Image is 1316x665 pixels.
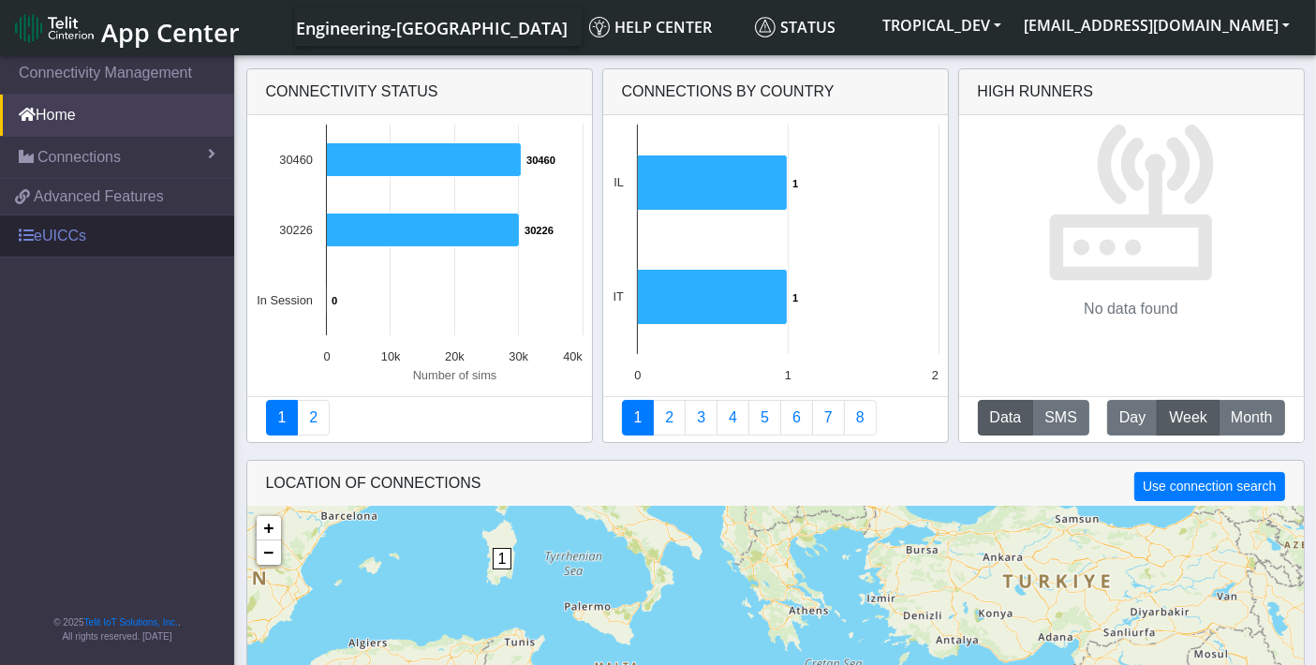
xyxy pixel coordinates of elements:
span: Connections [37,146,121,169]
nav: Summary paging [622,400,929,436]
span: Advanced Features [34,185,164,208]
button: Month [1219,400,1284,436]
a: App Center [15,7,237,48]
a: Your current platform instance [295,8,567,46]
div: Connectivity status [247,69,592,115]
text: 0 [323,349,330,363]
text: IL [614,175,624,189]
div: High Runners [978,81,1094,103]
div: 1 [493,548,511,604]
a: Not Connected for 30 days [844,400,877,436]
img: status.svg [755,17,776,37]
button: [EMAIL_ADDRESS][DOMAIN_NAME] [1013,8,1301,42]
p: No data found [1084,298,1178,320]
text: 40k [563,349,583,363]
span: Engineering-[GEOGRAPHIC_DATA] [296,17,568,39]
span: Week [1169,406,1207,429]
span: Day [1119,406,1146,429]
span: 1 [493,548,512,569]
a: Help center [582,8,747,46]
text: 30226 [279,223,313,237]
text: 30460 [526,155,555,166]
text: 0 [634,368,641,382]
a: Connections By Country [622,400,655,436]
button: Use connection search [1134,472,1284,501]
text: 30460 [279,153,313,167]
nav: Summary paging [266,400,573,436]
a: Status [747,8,871,46]
text: 1 [792,178,798,189]
a: Zoom in [257,516,281,540]
text: 0 [332,295,337,306]
a: Deployment status [297,400,330,436]
a: Zero Session [812,400,845,436]
div: LOCATION OF CONNECTIONS [247,461,1304,507]
button: Day [1107,400,1158,436]
span: Help center [589,17,712,37]
text: Number of sims [412,368,496,382]
text: 30226 [525,225,554,236]
a: Carrier [653,400,686,436]
span: App Center [101,15,240,50]
text: In Session [257,293,313,307]
text: 10k [380,349,400,363]
button: TROPICAL_DEV [871,8,1013,42]
a: Zoom out [257,540,281,565]
a: Connections By Carrier [717,400,749,436]
text: 1 [792,292,798,303]
img: knowledge.svg [589,17,610,37]
img: No data found [1047,115,1215,283]
a: Usage by Carrier [748,400,781,436]
a: Telit IoT Solutions, Inc. [84,617,178,628]
div: Connections By Country [603,69,948,115]
text: 1 [784,368,791,382]
text: 30k [509,349,528,363]
text: IT [613,289,624,303]
a: Connectivity status [266,400,299,436]
button: SMS [1032,400,1089,436]
span: Status [755,17,835,37]
button: Data [978,400,1034,436]
span: Month [1231,406,1272,429]
img: logo-telit-cinterion-gw-new.png [15,13,94,43]
button: Week [1157,400,1220,436]
a: Usage per Country [685,400,717,436]
a: 14 Days Trend [780,400,813,436]
text: 2 [931,368,938,382]
text: 20k [445,349,465,363]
